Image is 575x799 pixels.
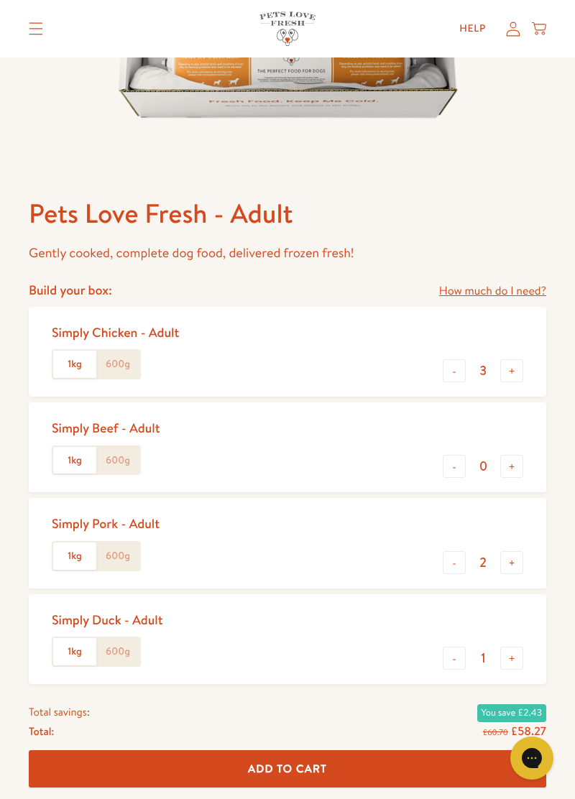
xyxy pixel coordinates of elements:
[500,647,523,670] button: +
[29,242,546,264] p: Gently cooked, complete dog food, delivered frozen fresh!
[53,351,96,378] label: 1kg
[511,723,546,739] span: £58.27
[443,455,466,478] button: -
[29,690,546,719] div: You've saved 4%, Add more to get 10% off
[52,611,163,628] div: Simply Duck - Adult
[52,420,160,436] div: Simply Beef - Adult
[483,726,508,737] s: £60.70
[443,647,466,670] button: -
[96,542,139,570] label: 600g
[53,542,96,570] label: 1kg
[259,11,316,45] img: Pets Love Fresh
[29,196,546,231] h1: Pets Love Fresh - Adult
[17,11,55,47] summary: Translation missing: en.sections.header.menu
[477,704,546,721] span: You save £2.43
[500,455,523,478] button: +
[96,638,139,665] label: 600g
[53,638,96,665] label: 1kg
[439,282,546,301] a: How much do I need?
[29,721,54,740] span: Total:
[96,351,139,378] label: 600g
[52,324,179,341] div: Simply Chicken - Adult
[29,703,90,721] span: Total savings:
[29,282,112,298] h4: Build your box:
[500,359,523,382] button: +
[443,359,466,382] button: -
[53,447,96,474] label: 1kg
[96,447,139,474] label: 600g
[443,551,466,574] button: -
[248,761,327,776] span: Add To Cart
[503,731,561,785] iframe: Gorgias live chat messenger
[29,750,546,788] button: Add To Cart
[448,14,497,43] a: Help
[500,551,523,574] button: +
[52,515,160,532] div: Simply Pork - Adult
